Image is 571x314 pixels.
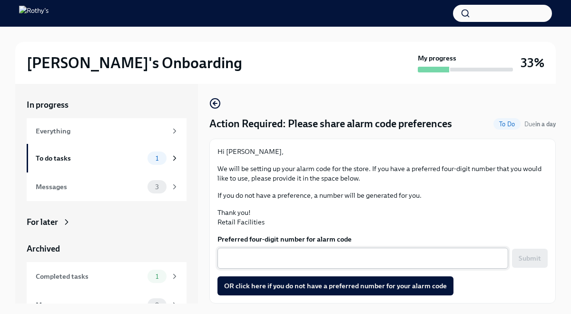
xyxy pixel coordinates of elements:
a: For later [27,216,187,228]
p: Thank you! Retail Facilities [217,208,548,227]
span: 0 [149,302,165,309]
span: Due [524,121,556,128]
span: 1 [150,273,164,280]
div: For later [27,216,58,228]
a: In progress [27,99,187,111]
span: 1 [150,155,164,162]
h4: Action Required: Please share alarm code preferences [209,117,452,131]
strong: My progress [418,53,456,63]
p: If you do not have a preference, a number will be generated for you. [217,191,548,200]
a: To do tasks1 [27,144,187,172]
div: Everything [36,126,167,136]
div: Messages [36,182,144,192]
a: Everything [27,118,187,144]
a: Completed tasks1 [27,262,187,291]
label: Preferred four-digit number for alarm code [217,234,548,244]
span: 3 [149,183,165,191]
h2: [PERSON_NAME]'s Onboarding [27,53,242,72]
a: Messages3 [27,172,187,201]
p: Hi [PERSON_NAME], [217,147,548,156]
span: OR click here if you do not have a preferred number for your alarm code [224,281,447,291]
div: To do tasks [36,153,144,163]
div: Messages [36,300,144,310]
p: We will be setting up your alarm code for the store. If you have a preferred four-digit number th... [217,164,548,183]
a: Archived [27,243,187,254]
span: To Do [493,121,521,128]
strong: in a day [535,121,556,128]
button: OR click here if you do not have a preferred number for your alarm code [217,276,453,295]
span: September 10th, 2025 12:00 [524,120,556,129]
img: Rothy's [19,6,49,21]
h3: 33% [521,54,544,71]
div: Completed tasks [36,271,144,282]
